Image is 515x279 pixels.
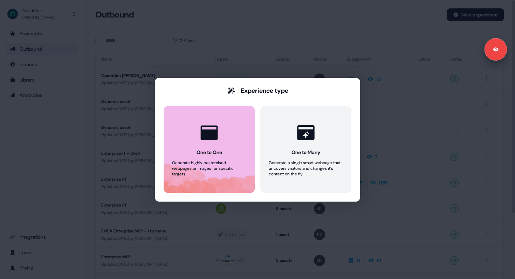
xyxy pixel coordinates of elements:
div: Experience type [241,86,288,95]
div: Generate highly customised webpages or images for specific targets. [172,160,246,177]
div: One to Many [291,149,320,156]
button: One to OneGenerate highly customised webpages or images for specific targets. [164,106,255,193]
button: One to ManyGenerate a single smart webpage that uncovers visitors and changes it’s content on the... [260,106,351,193]
div: One to One [197,149,222,156]
div: Generate a single smart webpage that uncovers visitors and changes it’s content on the fly. [269,160,343,177]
